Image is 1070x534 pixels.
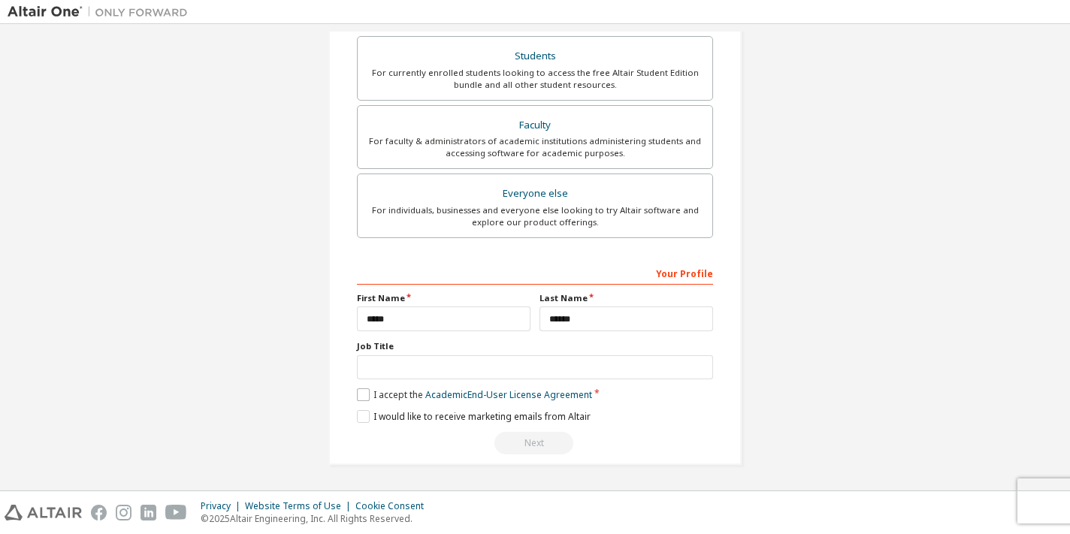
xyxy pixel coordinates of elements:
[367,204,703,228] div: For individuals, businesses and everyone else looking to try Altair software and explore our prod...
[367,46,703,67] div: Students
[357,261,713,285] div: Your Profile
[540,292,713,304] label: Last Name
[116,505,131,520] img: instagram.svg
[5,505,82,520] img: altair_logo.svg
[201,500,245,512] div: Privacy
[367,135,703,159] div: For faculty & administrators of academic institutions administering students and accessing softwa...
[91,505,107,520] img: facebook.svg
[367,115,703,136] div: Faculty
[357,388,592,401] label: I accept the
[425,388,592,401] a: Academic End-User License Agreement
[8,5,195,20] img: Altair One
[367,183,703,204] div: Everyone else
[355,500,433,512] div: Cookie Consent
[357,340,713,352] label: Job Title
[367,67,703,91] div: For currently enrolled students looking to access the free Altair Student Edition bundle and all ...
[165,505,187,520] img: youtube.svg
[357,432,713,454] div: Read and acccept EULA to continue
[141,505,156,520] img: linkedin.svg
[201,512,433,525] p: © 2025 Altair Engineering, Inc. All Rights Reserved.
[357,410,591,423] label: I would like to receive marketing emails from Altair
[245,500,355,512] div: Website Terms of Use
[357,292,530,304] label: First Name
